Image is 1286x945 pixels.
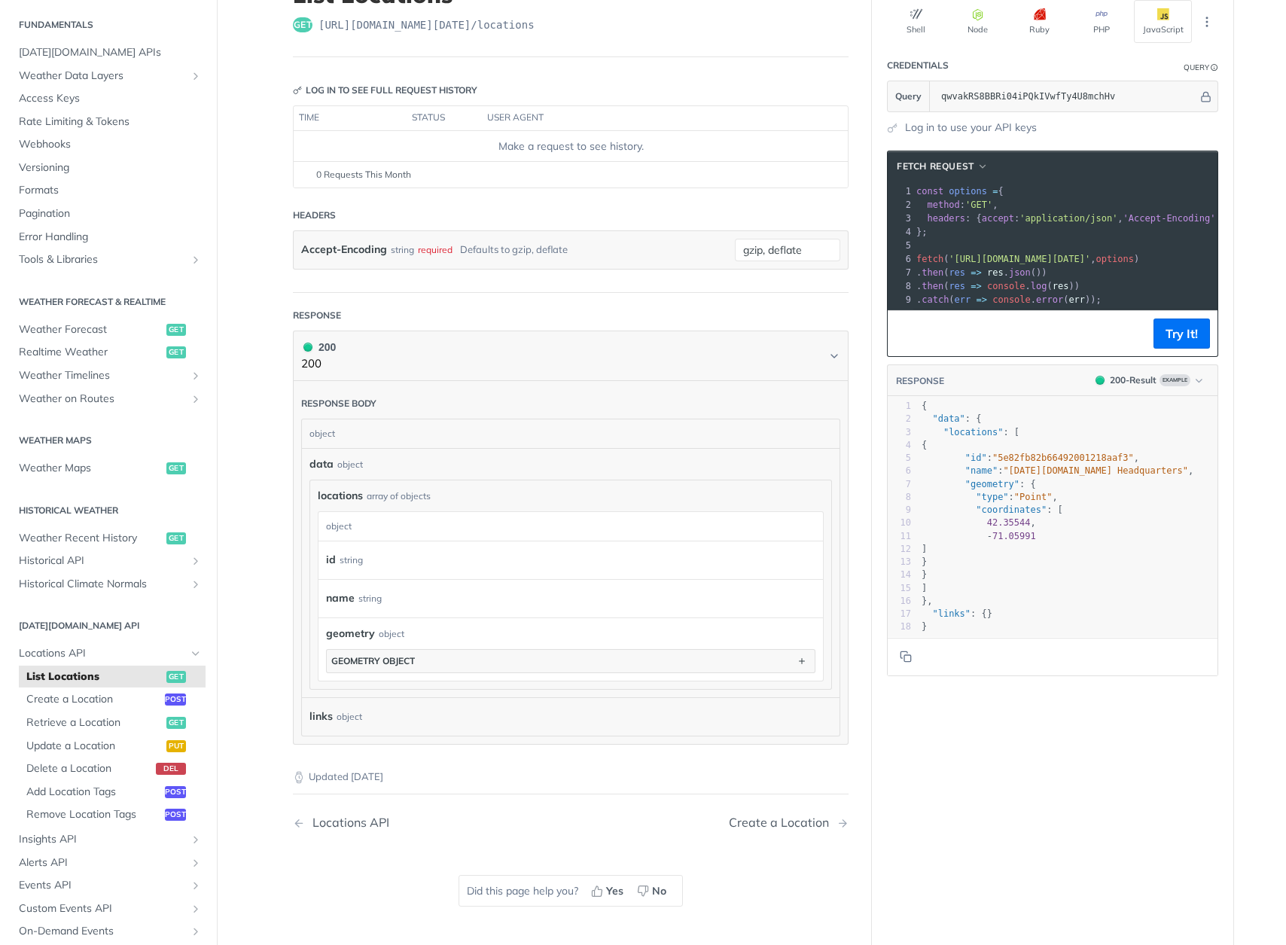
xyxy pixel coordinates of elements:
[19,666,206,688] a: List Locationsget
[965,465,998,476] span: "name"
[26,739,163,754] span: Update a Location
[887,59,949,72] div: Credentials
[11,642,206,665] a: Locations APIHide subpages for Locations API
[190,903,202,915] button: Show subpages for Custom Events API
[1211,64,1218,72] i: Information
[190,578,202,590] button: Show subpages for Historical Climate Normals
[11,179,206,202] a: Formats
[367,489,431,503] div: array of objects
[26,669,163,684] span: List Locations
[19,461,163,476] span: Weather Maps
[897,160,974,173] span: fetch Request
[19,368,186,383] span: Weather Timelines
[888,530,911,543] div: 11
[922,401,927,411] span: {
[19,322,163,337] span: Weather Forecast
[19,230,202,245] span: Error Handling
[11,550,206,572] a: Historical APIShow subpages for Historical API
[916,186,1004,197] span: {
[11,527,206,550] a: Weather Recent Historyget
[293,815,531,830] a: Previous Page: Locations API
[1200,15,1214,29] svg: More ellipsis
[19,924,186,939] span: On-Demand Events
[888,582,911,595] div: 15
[11,388,206,410] a: Weather on RoutesShow subpages for Weather on Routes
[11,504,206,517] h2: Historical Weather
[166,740,186,752] span: put
[895,373,945,389] button: RESPONSE
[165,694,186,706] span: post
[905,120,1037,136] a: Log in to use your API keys
[888,293,913,306] div: 9
[190,857,202,869] button: Show subpages for Alerts API
[300,139,842,154] div: Make a request to see history.
[1088,373,1210,388] button: 200200-ResultExample
[1196,11,1218,33] button: More Languages
[293,309,341,322] div: Response
[922,440,927,450] span: {
[358,587,382,609] div: string
[888,400,911,413] div: 1
[982,213,1014,224] span: accept
[19,114,202,130] span: Rate Limiting & Tokens
[302,419,836,448] div: object
[888,452,911,465] div: 5
[987,281,1025,291] span: console
[11,65,206,87] a: Weather Data LayersShow subpages for Weather Data Layers
[190,370,202,382] button: Show subpages for Weather Timelines
[888,569,911,581] div: 14
[888,239,913,252] div: 5
[11,18,206,32] h2: Fundamentals
[934,81,1198,111] input: apikey
[888,279,913,293] div: 8
[888,252,913,266] div: 6
[932,608,971,619] span: "links"
[303,343,312,352] span: 200
[922,453,1139,463] span: : ,
[301,239,387,261] label: Accept-Encoding
[927,200,959,210] span: method
[922,596,933,606] span: },
[1003,465,1188,476] span: "[DATE][DOMAIN_NAME] Headquarters"
[888,212,913,225] div: 3
[895,322,916,345] button: Copy to clipboard
[11,434,206,447] h2: Weather Maps
[1096,376,1105,385] span: 200
[976,505,1047,515] span: "coordinates"
[407,106,482,130] th: status
[922,556,927,567] span: }
[326,549,336,571] label: id
[916,294,1102,305] span: . ( . ( ));
[190,879,202,892] button: Show subpages for Events API
[166,671,186,683] span: get
[11,133,206,156] a: Webhooks
[26,785,161,800] span: Add Location Tags
[11,852,206,874] a: Alerts APIShow subpages for Alerts API
[922,427,1019,437] span: : [
[11,248,206,271] a: Tools & LibrariesShow subpages for Tools & Libraries
[11,319,206,341] a: Weather Forecastget
[293,17,312,32] span: get
[1009,267,1031,278] span: json
[11,295,206,309] h2: Weather Forecast & realtime
[927,213,965,224] span: headers
[26,692,161,707] span: Create a Location
[190,555,202,567] button: Show subpages for Historical API
[11,874,206,897] a: Events APIShow subpages for Events API
[922,569,927,580] span: }
[888,608,911,620] div: 17
[19,688,206,711] a: Create a Locationpost
[888,595,911,608] div: 16
[165,786,186,798] span: post
[888,266,913,279] div: 7
[888,225,913,239] div: 4
[729,815,837,830] div: Create a Location
[19,735,206,758] a: Update a Locationput
[916,200,998,210] span: : ,
[652,883,666,899] span: No
[26,715,163,730] span: Retrieve a Location
[19,160,202,175] span: Versioning
[1123,213,1216,224] span: 'Accept-Encoding'
[916,281,1080,291] span: . ( . ( ))
[987,267,1004,278] span: res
